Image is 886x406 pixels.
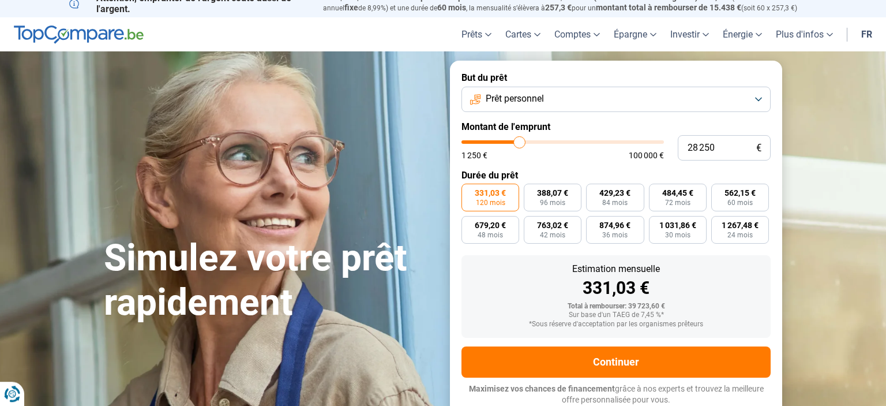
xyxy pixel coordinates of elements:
[471,311,761,319] div: Sur base d'un TAEG de 7,45 %*
[478,232,503,239] span: 48 mois
[437,3,466,12] span: 60 mois
[537,221,568,229] span: 763,02 €
[545,3,572,12] span: 257,3 €
[602,199,628,206] span: 84 mois
[461,87,771,112] button: Prêt personnel
[665,199,690,206] span: 72 mois
[486,92,544,105] span: Prêt personnel
[659,221,696,229] span: 1 031,86 €
[461,121,771,132] label: Montant de l'emprunt
[727,232,753,239] span: 24 mois
[854,17,879,51] a: fr
[547,17,607,51] a: Comptes
[662,189,693,197] span: 484,45 €
[599,221,630,229] span: 874,96 €
[461,347,771,378] button: Continuer
[461,383,771,406] p: grâce à nos experts et trouvez la meilleure offre personnalisée pour vous.
[475,221,506,229] span: 679,20 €
[599,189,630,197] span: 429,23 €
[602,232,628,239] span: 36 mois
[716,17,769,51] a: Énergie
[461,72,771,83] label: But du prêt
[629,151,664,159] span: 100 000 €
[471,280,761,297] div: 331,03 €
[344,3,358,12] span: fixe
[596,3,741,12] span: montant total à rembourser de 15.438 €
[727,199,753,206] span: 60 mois
[722,221,759,229] span: 1 267,48 €
[104,236,436,325] h1: Simulez votre prêt rapidement
[455,17,498,51] a: Prêts
[665,232,690,239] span: 30 mois
[769,17,840,51] a: Plus d'infos
[14,25,144,44] img: TopCompare
[607,17,663,51] a: Épargne
[540,199,565,206] span: 96 mois
[756,143,761,153] span: €
[537,189,568,197] span: 388,07 €
[471,321,761,329] div: *Sous réserve d'acceptation par les organismes prêteurs
[475,189,506,197] span: 331,03 €
[540,232,565,239] span: 42 mois
[476,199,505,206] span: 120 mois
[461,170,771,181] label: Durée du prêt
[724,189,756,197] span: 562,15 €
[471,303,761,311] div: Total à rembourser: 39 723,60 €
[471,265,761,274] div: Estimation mensuelle
[498,17,547,51] a: Cartes
[663,17,716,51] a: Investir
[461,151,487,159] span: 1 250 €
[469,384,615,393] span: Maximisez vos chances de financement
